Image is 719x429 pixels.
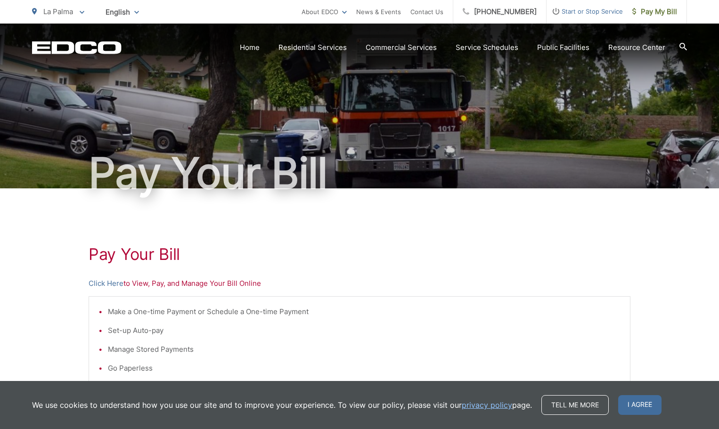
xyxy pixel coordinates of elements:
[98,4,146,20] span: English
[632,6,677,17] span: Pay My Bill
[108,363,621,374] li: Go Paperless
[537,42,589,53] a: Public Facilities
[456,42,518,53] a: Service Schedules
[32,150,687,197] h1: Pay Your Bill
[108,325,621,336] li: Set-up Auto-pay
[366,42,437,53] a: Commercial Services
[43,7,73,16] span: La Palma
[32,399,532,411] p: We use cookies to understand how you use our site and to improve your experience. To view our pol...
[608,42,665,53] a: Resource Center
[462,399,512,411] a: privacy policy
[240,42,260,53] a: Home
[356,6,401,17] a: News & Events
[32,41,122,54] a: EDCD logo. Return to the homepage.
[89,278,123,289] a: Click Here
[541,395,609,415] a: Tell me more
[108,306,621,317] li: Make a One-time Payment or Schedule a One-time Payment
[278,42,347,53] a: Residential Services
[108,344,621,355] li: Manage Stored Payments
[410,6,443,17] a: Contact Us
[618,395,662,415] span: I agree
[89,245,630,264] h1: Pay Your Bill
[89,278,630,289] p: to View, Pay, and Manage Your Bill Online
[302,6,347,17] a: About EDCO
